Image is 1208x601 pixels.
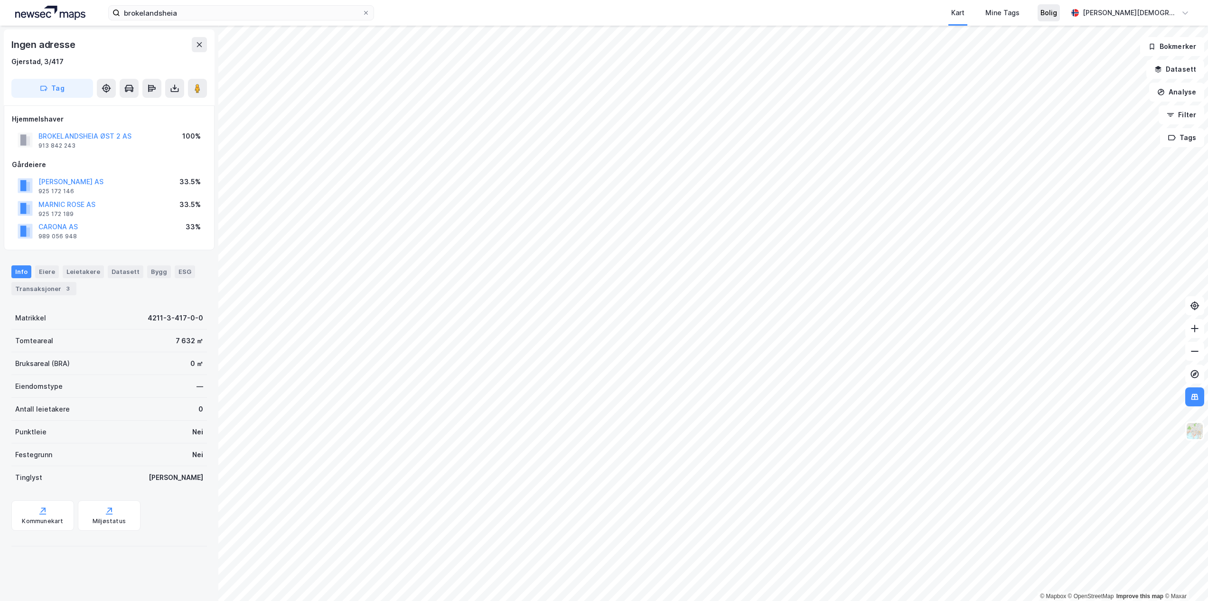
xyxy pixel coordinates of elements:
img: logo.a4113a55bc3d86da70a041830d287a7e.svg [15,6,85,20]
div: Festegrunn [15,449,52,460]
div: Gårdeiere [12,159,206,170]
div: 989 056 948 [38,233,77,240]
div: Punktleie [15,426,47,438]
input: Søk på adresse, matrikkel, gårdeiere, leietakere eller personer [120,6,362,20]
div: 913 842 243 [38,142,75,150]
div: [PERSON_NAME][DEMOGRAPHIC_DATA] [1083,7,1178,19]
button: Datasett [1146,60,1204,79]
div: 33% [186,221,201,233]
div: 100% [182,131,201,142]
div: 925 172 146 [38,188,74,195]
div: Datasett [108,265,143,278]
div: 4211-3-417-0-0 [148,312,203,324]
a: Mapbox [1040,593,1066,600]
button: Analyse [1149,83,1204,102]
div: Bygg [147,265,171,278]
img: Z [1186,422,1204,440]
div: Info [11,265,31,278]
div: Tinglyst [15,472,42,483]
div: Matrikkel [15,312,46,324]
div: Eiendomstype [15,381,63,392]
button: Filter [1159,105,1204,124]
div: Ingen adresse [11,37,77,52]
div: 33.5% [179,176,201,188]
div: — [197,381,203,392]
div: Nei [192,426,203,438]
a: OpenStreetMap [1068,593,1114,600]
div: Tomteareal [15,335,53,347]
div: Eiere [35,265,59,278]
div: 0 [198,404,203,415]
div: 925 172 189 [38,210,74,218]
iframe: Chat Widget [1161,555,1208,601]
div: Miljøstatus [93,517,126,525]
div: Nei [192,449,203,460]
div: Kart [951,7,965,19]
div: 33.5% [179,199,201,210]
div: Antall leietakere [15,404,70,415]
div: Hjemmelshaver [12,113,206,125]
button: Tag [11,79,93,98]
button: Tags [1160,128,1204,147]
div: Bruksareal (BRA) [15,358,70,369]
div: Leietakere [63,265,104,278]
button: Bokmerker [1140,37,1204,56]
div: ESG [175,265,195,278]
div: Bolig [1040,7,1057,19]
div: Gjerstad, 3/417 [11,56,64,67]
div: [PERSON_NAME] [149,472,203,483]
div: Transaksjoner [11,282,76,295]
a: Improve this map [1116,593,1163,600]
div: 7 632 ㎡ [176,335,203,347]
div: 0 ㎡ [190,358,203,369]
div: 3 [63,284,73,293]
div: Kontrollprogram for chat [1161,555,1208,601]
div: Kommunekart [22,517,63,525]
div: Mine Tags [985,7,1020,19]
